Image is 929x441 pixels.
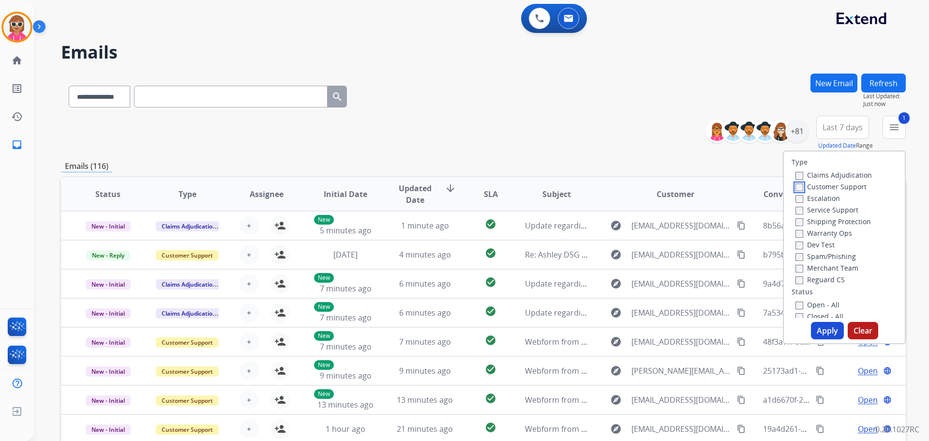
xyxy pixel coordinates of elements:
[795,205,858,214] label: Service Support
[274,336,286,348] mat-icon: person_add
[86,366,131,377] span: New - Initial
[247,365,251,377] span: +
[333,249,358,260] span: [DATE]
[320,283,372,294] span: 7 minutes ago
[274,394,286,406] mat-icon: person_add
[86,337,131,348] span: New - Initial
[86,425,131,435] span: New - Initial
[610,278,622,289] mat-icon: explore
[274,278,286,289] mat-icon: person_add
[795,207,803,214] input: Service Support
[795,253,803,261] input: Spam/Phishing
[657,188,694,200] span: Customer
[240,361,259,380] button: +
[247,220,251,231] span: +
[883,395,892,404] mat-icon: language
[11,111,23,122] mat-icon: history
[485,218,496,230] mat-icon: check_circle
[525,307,894,318] span: Update regarding your fulfillment method for Service Order: 74385451-1c6b-4871-a70a-b1e3caa97bfc
[792,287,813,297] label: Status
[156,221,222,231] span: Claims Adjudication
[737,250,746,259] mat-icon: content_copy
[485,276,496,288] mat-icon: check_circle
[795,263,858,273] label: Merchant Team
[795,183,803,191] input: Customer Support
[247,278,251,289] span: +
[156,395,219,406] span: Customer Support
[397,395,453,405] span: 13 minutes ago
[525,424,744,434] span: Webform from [EMAIL_ADDRESS][DOMAIN_NAME] on [DATE]
[863,92,906,100] span: Last Updated:
[61,160,112,172] p: Emails (116)
[858,365,878,377] span: Open
[274,307,286,319] mat-icon: person_add
[274,220,286,231] mat-icon: person_add
[863,100,906,108] span: Just now
[320,312,372,323] span: 7 minutes ago
[631,249,731,260] span: [EMAIL_ADDRESS][DOMAIN_NAME]
[816,116,869,139] button: Last 7 days
[795,276,803,284] input: Reguard CS
[610,307,622,319] mat-icon: explore
[314,389,334,399] p: New
[811,322,844,339] button: Apply
[795,312,843,321] label: Closed - All
[247,394,251,406] span: +
[816,395,824,404] mat-icon: content_copy
[818,141,873,150] span: Range
[525,395,744,405] span: Webform from [EMAIL_ADDRESS][DOMAIN_NAME] on [DATE]
[795,172,803,180] input: Claims Adjudication
[610,423,622,435] mat-icon: explore
[11,55,23,66] mat-icon: home
[399,336,451,347] span: 7 minutes ago
[240,274,259,293] button: +
[795,265,803,273] input: Merchant Team
[795,218,803,226] input: Shipping Protection
[156,250,219,260] span: Customer Support
[240,216,259,235] button: +
[795,194,840,203] label: Escalation
[247,307,251,319] span: +
[610,249,622,260] mat-icon: explore
[810,74,857,92] button: New Email
[274,365,286,377] mat-icon: person_add
[314,331,334,341] p: New
[823,125,863,129] span: Last 7 days
[795,300,839,309] label: Open - All
[795,275,845,284] label: Reguard CS
[631,220,731,231] span: [EMAIL_ADDRESS][DOMAIN_NAME]
[631,423,731,435] span: [EMAIL_ADDRESS][DOMAIN_NAME]
[763,365,908,376] span: 25173ad1-39cd-4e01-9946-077f90cc28fb
[86,308,131,319] span: New - Initial
[737,366,746,375] mat-icon: content_copy
[737,279,746,288] mat-icon: content_copy
[631,394,731,406] span: [EMAIL_ADDRESS][DOMAIN_NAME]
[240,419,259,439] button: +
[86,221,131,231] span: New - Initial
[314,302,334,312] p: New
[861,74,906,92] button: Refresh
[795,228,852,238] label: Warranty Ops
[763,307,907,318] span: 7a534f28-c006-40b0-9841-5cf91912948c
[737,221,746,230] mat-icon: content_copy
[326,424,365,434] span: 1 hour ago
[848,322,878,339] button: Clear
[61,43,906,62] h2: Emails
[317,399,374,410] span: 13 minutes ago
[795,302,803,309] input: Open - All
[320,370,372,381] span: 9 minutes ago
[95,188,120,200] span: Status
[485,422,496,433] mat-icon: check_circle
[86,395,131,406] span: New - Initial
[331,91,343,103] mat-icon: search
[401,220,449,231] span: 1 minute ago
[156,366,219,377] span: Customer Support
[399,307,451,318] span: 6 minutes ago
[610,336,622,348] mat-icon: explore
[795,313,803,321] input: Closed - All
[274,423,286,435] mat-icon: person_add
[858,394,878,406] span: Open
[240,245,259,264] button: +
[445,182,456,194] mat-icon: arrow_downward
[324,188,367,200] span: Initial Date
